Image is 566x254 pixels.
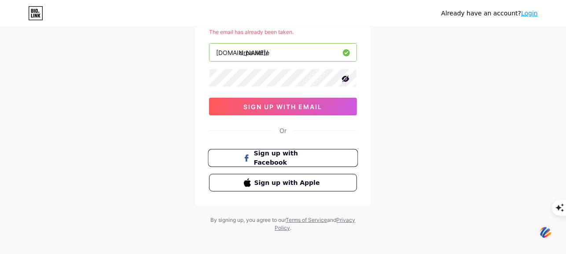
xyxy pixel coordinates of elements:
[209,174,357,191] button: Sign up with Apple
[441,9,538,18] div: Already have an account?
[209,98,357,115] button: sign up with email
[521,10,538,17] a: Login
[279,126,287,135] div: Or
[216,48,268,57] div: [DOMAIN_NAME]/
[209,28,357,36] div: The email has already been taken.
[244,103,323,110] span: sign up with email
[538,225,553,241] img: svg+xml;base64,PHN2ZyB3aWR0aD0iNDQiIGhlaWdodD0iNDQiIHZpZXdCb3g9IjAgMCA0NCA0NCIgZmlsbD0ibm9uZSIgeG...
[208,216,358,232] div: By signing up, you agree to our and .
[208,149,358,167] button: Sign up with Facebook
[209,149,357,167] a: Sign up with Facebook
[209,44,357,61] input: username
[254,178,323,188] span: Sign up with Apple
[286,217,327,223] a: Terms of Service
[254,149,323,168] span: Sign up with Facebook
